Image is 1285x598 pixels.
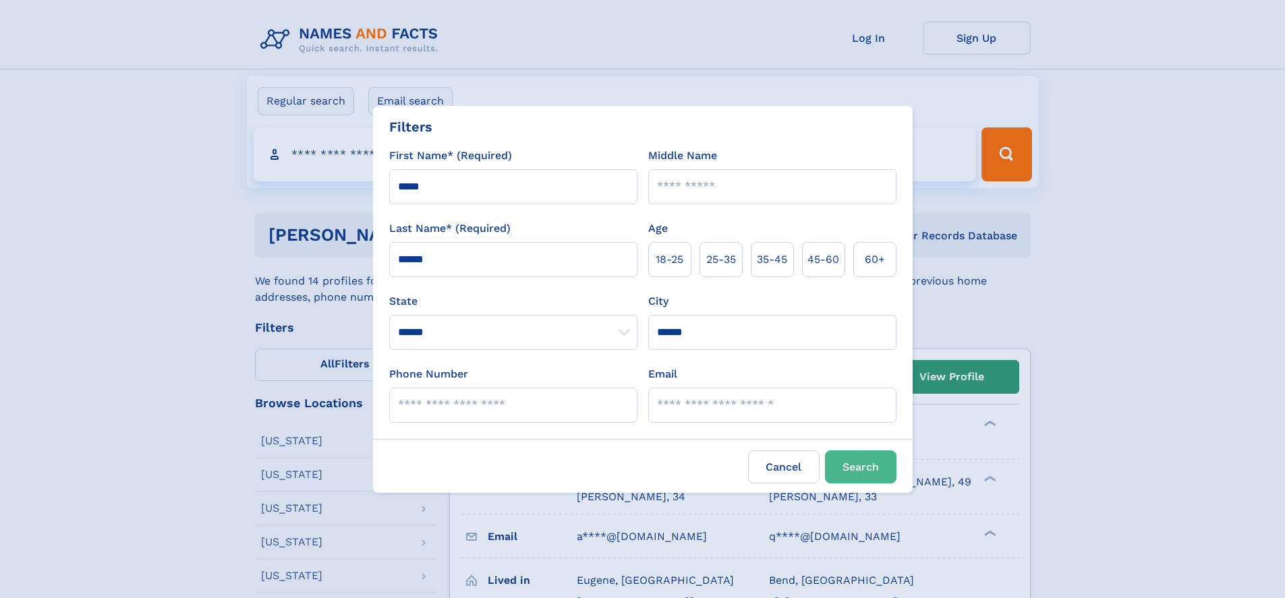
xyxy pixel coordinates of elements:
[865,251,885,268] span: 60+
[389,220,511,237] label: Last Name* (Required)
[648,220,668,237] label: Age
[757,251,787,268] span: 35‑45
[706,251,736,268] span: 25‑35
[748,450,820,483] label: Cancel
[825,450,896,483] button: Search
[648,293,668,309] label: City
[648,366,677,382] label: Email
[656,251,683,268] span: 18‑25
[648,148,717,164] label: Middle Name
[389,117,432,137] div: Filters
[389,148,512,164] label: First Name* (Required)
[389,293,637,309] label: State
[389,366,468,382] label: Phone Number
[807,251,839,268] span: 45‑60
